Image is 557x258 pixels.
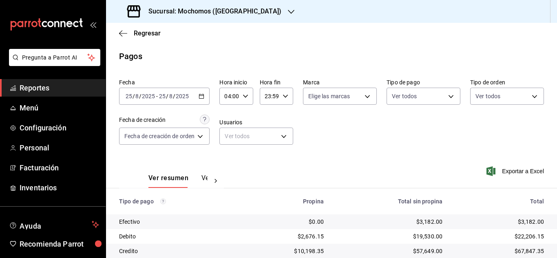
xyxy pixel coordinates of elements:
[119,218,236,226] div: Efectivo
[169,93,173,99] input: --
[308,92,350,100] span: Elige las marcas
[475,92,500,100] span: Ver todos
[148,174,188,188] button: Ver resumen
[219,79,253,85] label: Hora inicio
[125,93,133,99] input: --
[20,142,99,153] span: Personal
[20,238,99,249] span: Recomienda Parrot
[139,93,141,99] span: /
[337,247,442,255] div: $57,649.00
[260,79,293,85] label: Hora fin
[119,116,166,124] div: Fecha de creación
[119,198,236,205] div: Tipo de pago
[470,79,544,85] label: Tipo de orden
[219,128,293,145] div: Ver todos
[488,166,544,176] button: Exportar a Excel
[337,198,442,205] div: Total sin propina
[134,29,161,37] span: Regresar
[119,29,161,37] button: Regresar
[166,93,168,99] span: /
[9,49,100,66] button: Pregunta a Parrot AI
[119,50,142,62] div: Pagos
[141,93,155,99] input: ----
[159,93,166,99] input: --
[135,93,139,99] input: --
[6,59,100,68] a: Pregunta a Parrot AI
[119,79,210,85] label: Fecha
[337,218,442,226] div: $3,182.00
[249,232,324,240] div: $2,676.15
[142,7,281,16] h3: Sucursal: Mochomos ([GEOGRAPHIC_DATA])
[20,102,99,113] span: Menú
[392,92,417,100] span: Ver todos
[119,247,236,255] div: Credito
[455,198,544,205] div: Total
[160,198,166,204] svg: Los pagos realizados con Pay y otras terminales son montos brutos.
[455,232,544,240] div: $22,206.15
[20,82,99,93] span: Reportes
[173,93,175,99] span: /
[249,198,324,205] div: Propina
[20,220,88,229] span: Ayuda
[201,174,232,188] button: Ver pagos
[337,232,442,240] div: $19,530.00
[455,247,544,255] div: $67,847.35
[249,218,324,226] div: $0.00
[303,79,377,85] label: Marca
[124,132,195,140] span: Fecha de creación de orden
[175,93,189,99] input: ----
[156,93,158,99] span: -
[20,122,99,133] span: Configuración
[90,21,96,28] button: open_drawer_menu
[387,79,460,85] label: Tipo de pago
[22,53,88,62] span: Pregunta a Parrot AI
[455,218,544,226] div: $3,182.00
[148,174,208,188] div: navigation tabs
[20,162,99,173] span: Facturación
[133,93,135,99] span: /
[20,182,99,193] span: Inventarios
[219,119,293,125] label: Usuarios
[119,232,236,240] div: Debito
[249,247,324,255] div: $10,198.35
